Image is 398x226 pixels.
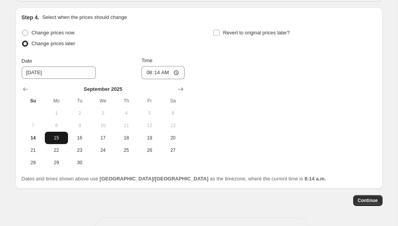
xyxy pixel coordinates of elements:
button: Tuesday September 9 2025 [68,119,91,132]
span: Tu [71,98,88,104]
button: Wednesday September 17 2025 [91,132,114,144]
h2: Step 4. [22,14,39,21]
span: 30 [71,160,88,166]
button: Continue [353,195,383,206]
span: 25 [118,147,135,153]
span: 23 [71,147,88,153]
button: Today Sunday September 14 2025 [22,132,45,144]
input: 12:00 [141,66,185,79]
span: Su [25,98,42,104]
button: Tuesday September 16 2025 [68,132,91,144]
span: 26 [141,147,158,153]
button: Tuesday September 30 2025 [68,156,91,169]
input: 9/14/2025 [22,66,96,79]
button: Wednesday September 10 2025 [91,119,114,132]
button: Show next month, October 2025 [175,84,186,95]
th: Saturday [161,95,184,107]
button: Friday September 19 2025 [138,132,161,144]
span: 5 [141,110,158,116]
button: Monday September 22 2025 [45,144,68,156]
span: Change prices now [32,30,75,36]
button: Wednesday September 3 2025 [91,107,114,119]
button: Thursday September 25 2025 [115,144,138,156]
span: Change prices later [32,41,75,46]
span: 20 [164,135,181,141]
b: 8:14 a.m. [304,176,326,182]
button: Saturday September 13 2025 [161,119,184,132]
span: 4 [118,110,135,116]
span: 21 [25,147,42,153]
span: 22 [48,147,65,153]
span: 27 [164,147,181,153]
button: Saturday September 27 2025 [161,144,184,156]
span: 11 [118,122,135,129]
span: 28 [25,160,42,166]
span: Th [118,98,135,104]
button: Monday September 1 2025 [45,107,68,119]
button: Friday September 5 2025 [138,107,161,119]
button: Friday September 12 2025 [138,119,161,132]
button: Saturday September 6 2025 [161,107,184,119]
button: Thursday September 18 2025 [115,132,138,144]
th: Thursday [115,95,138,107]
span: 8 [48,122,65,129]
span: 6 [164,110,181,116]
span: We [94,98,111,104]
span: 16 [71,135,88,141]
button: Monday September 29 2025 [45,156,68,169]
span: Continue [358,197,378,204]
span: 10 [94,122,111,129]
th: Tuesday [68,95,91,107]
button: Tuesday September 23 2025 [68,144,91,156]
button: Tuesday September 2 2025 [68,107,91,119]
button: Saturday September 20 2025 [161,132,184,144]
button: Sunday September 7 2025 [22,119,45,132]
button: Sunday September 21 2025 [22,144,45,156]
span: 19 [141,135,158,141]
b: [GEOGRAPHIC_DATA]/[GEOGRAPHIC_DATA] [100,176,208,182]
span: 3 [94,110,111,116]
span: Mo [48,98,65,104]
span: Fr [141,98,158,104]
th: Monday [45,95,68,107]
p: Select when the prices should change [42,14,127,21]
button: Thursday September 4 2025 [115,107,138,119]
span: Date [22,58,32,64]
span: 13 [164,122,181,129]
button: Thursday September 11 2025 [115,119,138,132]
button: Monday September 15 2025 [45,132,68,144]
button: Monday September 8 2025 [45,119,68,132]
button: Show previous month, August 2025 [20,84,31,95]
button: Wednesday September 24 2025 [91,144,114,156]
th: Wednesday [91,95,114,107]
span: 7 [25,122,42,129]
button: Friday September 26 2025 [138,144,161,156]
span: 15 [48,135,65,141]
span: Dates and times shown above use as the timezone, where the current time is [22,176,326,182]
span: 29 [48,160,65,166]
th: Friday [138,95,161,107]
span: 18 [118,135,135,141]
span: 24 [94,147,111,153]
span: 12 [141,122,158,129]
span: 9 [71,122,88,129]
span: Sa [164,98,181,104]
span: 14 [25,135,42,141]
span: 2 [71,110,88,116]
span: 1 [48,110,65,116]
span: Revert to original prices later? [223,30,290,36]
span: Time [141,58,152,63]
th: Sunday [22,95,45,107]
span: 17 [94,135,111,141]
button: Sunday September 28 2025 [22,156,45,169]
